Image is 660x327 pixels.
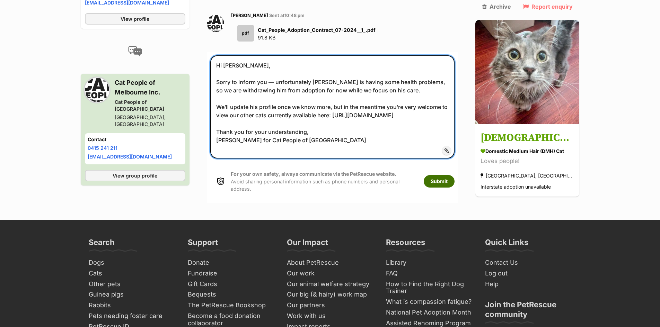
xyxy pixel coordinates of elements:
a: Pets needing foster care [86,311,178,321]
a: Cats [86,268,178,279]
button: Submit [424,175,455,188]
img: Paris Mercer profile pic [207,15,224,32]
a: Our big (& hairy) work map [284,289,376,300]
a: Our work [284,268,376,279]
a: About PetRescue [284,257,376,268]
span: [PERSON_NAME] [231,13,268,18]
span: 10:48 pm [284,13,305,18]
a: Other pets [86,279,178,290]
a: Fundraise [185,268,277,279]
a: Contact Us [482,257,574,268]
a: Library [383,257,475,268]
a: [EMAIL_ADDRESS][DOMAIN_NAME] [88,154,172,160]
img: conversation-icon-4a6f8262b818ee0b60e3300018af0b2d0b884aa5de6e9bcb8d3d4eeb1a70a7c4.svg [128,46,142,56]
p: Avoid sharing personal information such as phone numbers and personal address. [231,170,417,192]
h3: Cat People of Melbourne Inc. [115,78,185,97]
a: Guinea pigs [86,289,178,300]
span: Interstate adoption unavailable [481,184,551,190]
span: 91.8 KB [258,35,275,40]
a: Archive [482,3,511,10]
a: Dogs [86,257,178,268]
a: Bequests [185,289,277,300]
img: Cat People of Melbourne profile pic [85,78,109,102]
span: View profile [121,15,149,22]
a: pdf [235,25,254,42]
a: The PetRescue Bookshop [185,300,277,311]
a: Rabbits [86,300,178,311]
div: Loves people! [481,157,574,166]
h3: Quick Links [485,237,528,251]
h3: [DEMOGRAPHIC_DATA] [481,130,574,146]
div: Cat People of [GEOGRAPHIC_DATA] [115,99,185,112]
div: [GEOGRAPHIC_DATA], [GEOGRAPHIC_DATA] [115,114,185,128]
a: [DEMOGRAPHIC_DATA] Domestic Medium Hair (DMH) Cat Loves people! [GEOGRAPHIC_DATA], [GEOGRAPHIC_DA... [475,125,579,197]
span: View group profile [113,172,157,179]
a: Donate [185,257,277,268]
h3: Resources [386,237,425,251]
a: What is compassion fatigue? [383,297,475,307]
a: How to Find the Right Dog Trainer [383,279,475,297]
a: Gift Cards [185,279,277,290]
div: pdf [237,25,254,42]
div: Domestic Medium Hair (DMH) Cat [481,148,574,155]
a: Our partners [284,300,376,311]
a: Log out [482,268,574,279]
img: Zeus [475,20,579,124]
div: [GEOGRAPHIC_DATA], [GEOGRAPHIC_DATA] [481,171,574,181]
a: National Pet Adoption Month [383,307,475,318]
h3: Join the PetRescue community [485,300,572,323]
strong: For your own safety, always communicate via the PetRescue website. [231,171,396,177]
a: FAQ [383,268,475,279]
a: View profile [85,13,185,25]
h3: Support [188,237,218,251]
h3: Search [89,237,115,251]
a: View group profile [85,170,185,181]
span: Sent at [269,13,305,18]
a: Help [482,279,574,290]
strong: Cat_People_Adoption_Contract_07-2024__1_.pdf [258,27,376,33]
h3: Our Impact [287,237,328,251]
h4: Contact [88,136,183,143]
a: Our animal welfare strategy [284,279,376,290]
a: Report enquiry [523,3,573,10]
a: 0415 241 211 [88,145,117,151]
a: Work with us [284,311,376,321]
